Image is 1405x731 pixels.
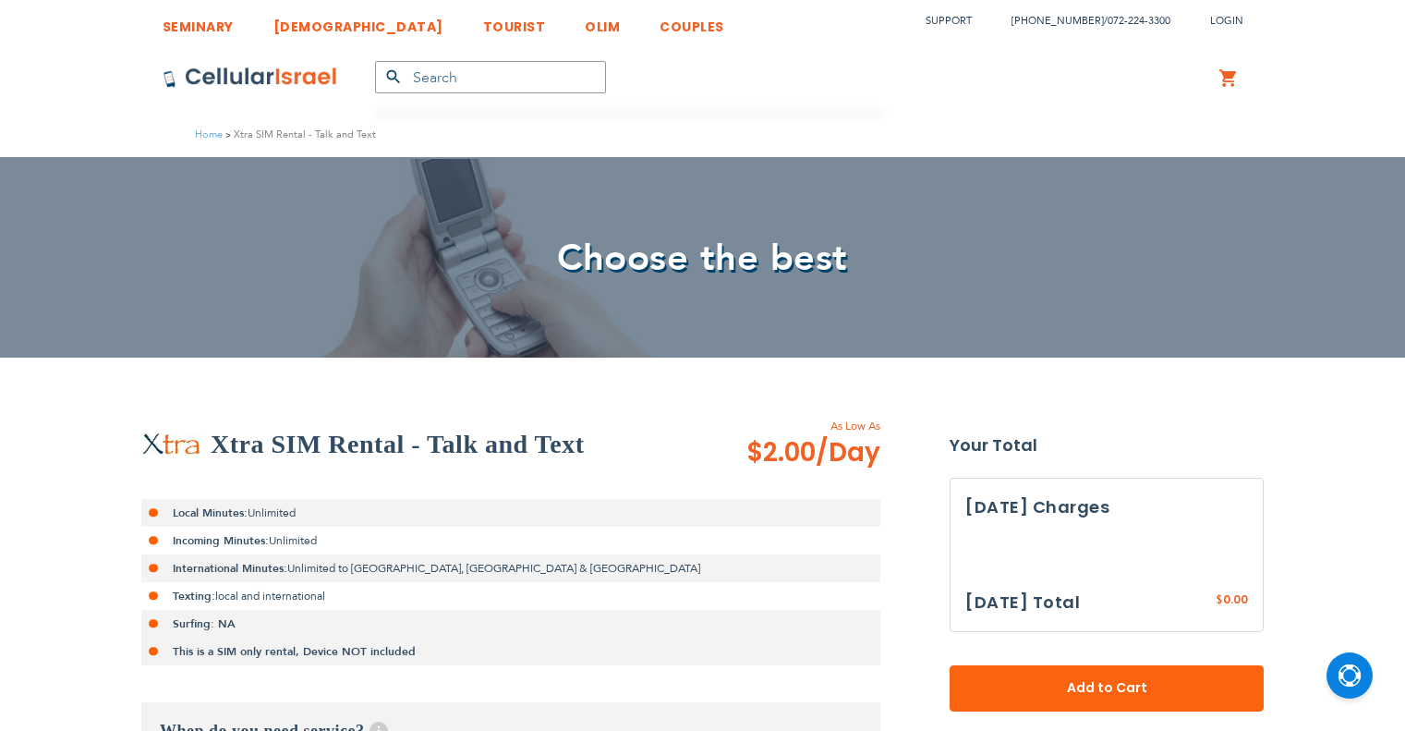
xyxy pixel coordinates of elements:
strong: Local Minutes: [173,506,248,520]
li: Unlimited [141,527,880,554]
input: Search [375,61,606,93]
strong: Texting: [173,589,215,603]
a: OLIM [585,5,620,39]
button: Add to Cart [950,665,1264,712]
span: Choose the best [557,233,848,284]
h2: Xtra SIM Rental - Talk and Text [211,426,584,463]
a: Support [926,14,972,28]
a: TOURIST [483,5,546,39]
img: Cellular Israel Logo [163,67,338,89]
li: / [993,7,1170,34]
strong: Incoming Minutes: [173,533,269,548]
span: 0.00 [1223,591,1248,607]
img: Xtra SIM Rental - Talk and Text [141,433,201,457]
li: Xtra SIM Rental - Talk and Text [223,126,376,143]
a: Home [195,128,223,141]
li: Unlimited [141,499,880,527]
span: /Day [816,434,880,471]
li: Unlimited to [GEOGRAPHIC_DATA], [GEOGRAPHIC_DATA] & [GEOGRAPHIC_DATA] [141,554,880,582]
h3: [DATE] Total [965,589,1080,616]
span: Login [1210,14,1243,28]
span: $ [1216,592,1223,609]
li: local and international [141,582,880,610]
strong: International Minutes: [173,561,287,576]
span: As Low As [696,418,880,434]
a: [DEMOGRAPHIC_DATA] [273,5,443,39]
strong: This is a SIM only rental, Device NOT included [173,644,416,659]
a: SEMINARY [163,5,234,39]
a: [PHONE_NUMBER] [1011,14,1104,28]
a: COUPLES [660,5,724,39]
span: Add to Cart [1011,678,1203,698]
span: $2.00 [746,434,880,471]
strong: Surfing: NA [173,616,236,631]
strong: Your Total [950,432,1264,459]
a: 072-224-3300 [1108,14,1170,28]
h3: [DATE] Charges [965,493,1248,521]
